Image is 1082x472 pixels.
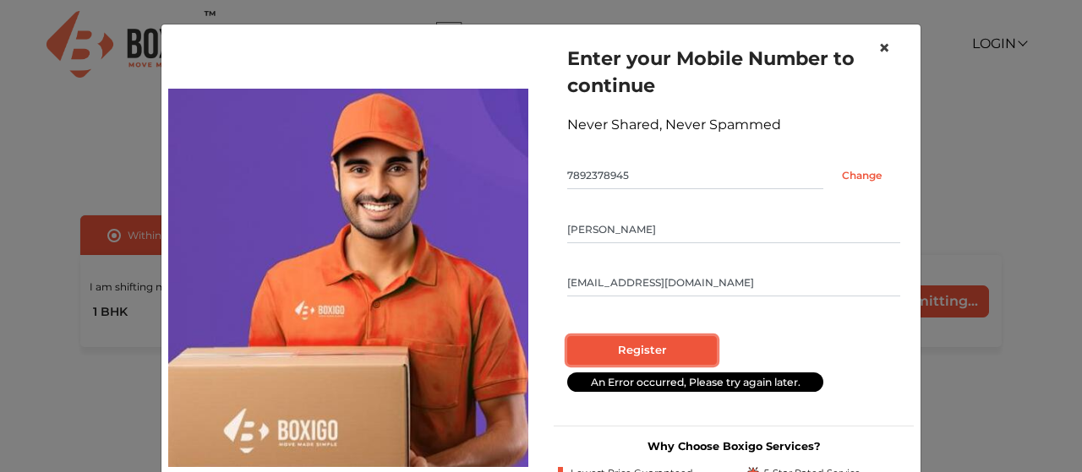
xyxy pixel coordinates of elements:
img: relocation-img [168,89,528,467]
input: Email Id [567,269,900,296]
h3: Why Choose Boxigo Services? [554,440,914,453]
h1: Enter your Mobile Number to continue [567,45,900,99]
input: Mobile No [567,162,823,189]
button: Close [865,24,904,72]
input: Your Name [567,216,900,243]
div: Never Shared, Never Spammed [567,115,900,135]
input: Register [567,336,717,365]
input: Change [823,162,900,189]
span: × [878,35,890,60]
div: An Error occurred, Please try again later. [567,372,823,392]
